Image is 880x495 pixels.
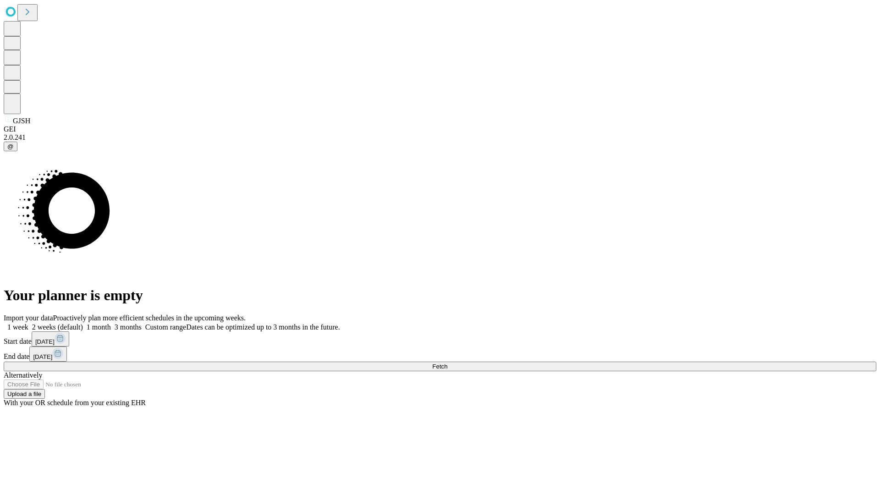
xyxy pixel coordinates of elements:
span: Proactively plan more efficient schedules in the upcoming weeks. [53,314,246,322]
span: 1 month [87,323,111,331]
span: GJSH [13,117,30,125]
span: Import your data [4,314,53,322]
span: Fetch [432,363,447,370]
span: 3 months [115,323,142,331]
span: 2 weeks (default) [32,323,83,331]
div: End date [4,346,876,362]
span: [DATE] [35,338,55,345]
h1: Your planner is empty [4,287,876,304]
div: 2.0.241 [4,133,876,142]
div: Start date [4,331,876,346]
button: [DATE] [32,331,69,346]
span: With your OR schedule from your existing EHR [4,399,146,407]
span: 1 week [7,323,28,331]
span: [DATE] [33,353,52,360]
button: [DATE] [29,346,67,362]
button: Upload a file [4,389,45,399]
button: Fetch [4,362,876,371]
span: Dates can be optimized up to 3 months in the future. [186,323,340,331]
div: GEI [4,125,876,133]
span: Alternatively [4,371,42,379]
span: @ [7,143,14,150]
span: Custom range [145,323,186,331]
button: @ [4,142,17,151]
